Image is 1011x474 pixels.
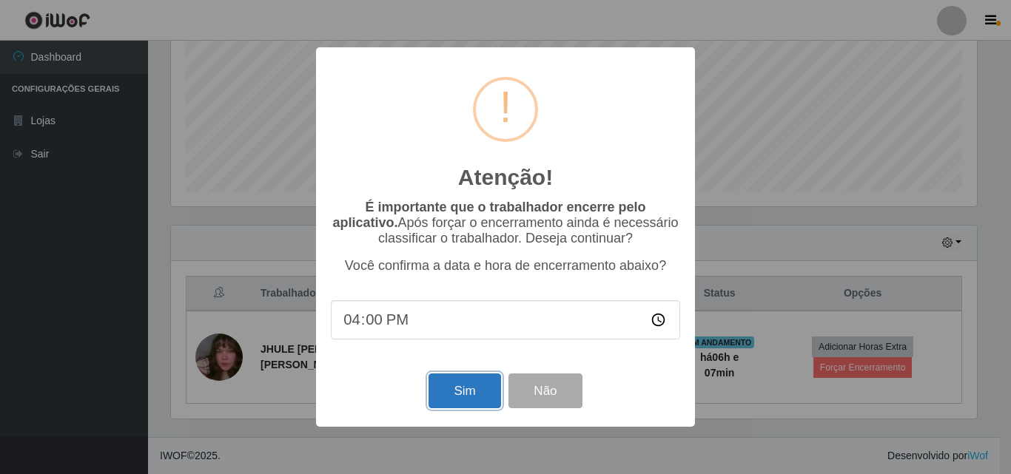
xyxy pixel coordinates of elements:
b: É importante que o trabalhador encerre pelo aplicativo. [332,200,645,230]
button: Sim [429,373,500,408]
button: Não [508,373,582,408]
h2: Atenção! [458,164,553,191]
p: Após forçar o encerramento ainda é necessário classificar o trabalhador. Deseja continuar? [331,200,680,246]
p: Você confirma a data e hora de encerramento abaixo? [331,258,680,274]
